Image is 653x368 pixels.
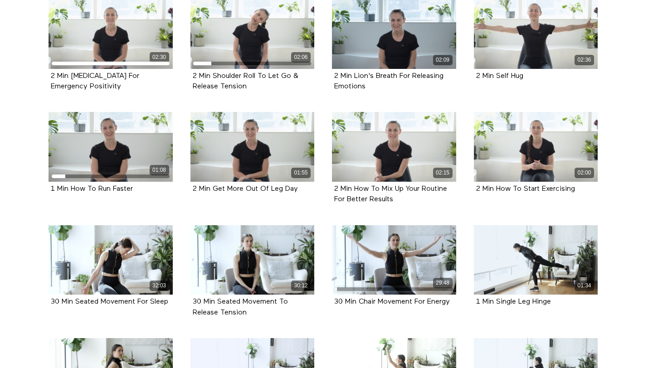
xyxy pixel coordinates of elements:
a: 2 Min [MEDICAL_DATA] For Emergency Positivity [51,73,139,90]
div: 02:36 [575,55,594,65]
a: 30 Min Seated Movement To Release Tension 30:12 [190,225,315,295]
a: 1 Min How To Run Faster 01:08 [49,112,173,182]
strong: 2 Min Self Hug [476,73,523,80]
a: 2 Min Get More Out Of Leg Day [193,185,298,192]
a: 2 Min How To Start Exercising 02:00 [474,112,598,182]
a: 1 Min How To Run Faster [51,185,133,192]
a: 30 Min Seated Movement To Release Tension [193,298,288,315]
div: 30:12 [291,281,311,291]
div: 02:15 [433,168,453,178]
a: 30 Min Seated Movement For Sleep [51,298,168,305]
a: 2 Min Self Hug [476,73,523,79]
a: 2 Min Lion's Breath For Releasing Emotions [334,73,443,90]
strong: 2 Min Deep Breathing For Emergency Positivity [51,73,139,90]
div: 29:48 [433,278,453,288]
a: 30 Min Chair Movement For Energy 29:48 [332,225,456,295]
strong: 2 Min How To Start Exercising [476,185,575,193]
div: 02:00 [575,168,594,178]
div: 01:55 [291,168,311,178]
div: 02:30 [150,52,169,63]
strong: 1 Min Single Leg Hinge [476,298,551,305]
div: 01:34 [575,281,594,291]
a: 2 Min How To Mix Up Your Routine For Better Results 02:15 [332,112,456,182]
a: 1 Min Single Leg Hinge 01:34 [474,225,598,295]
a: 30 Min Seated Movement For Sleep 32:03 [49,225,173,295]
a: 2 Min How To Mix Up Your Routine For Better Results [334,185,447,203]
div: 01:08 [150,165,169,175]
strong: 2 Min Get More Out Of Leg Day [193,185,298,193]
a: 2 Min How To Start Exercising [476,185,575,192]
div: 02:09 [433,55,453,65]
a: 2 Min Get More Out Of Leg Day 01:55 [190,112,315,182]
div: 32:03 [150,281,169,291]
strong: 1 Min How To Run Faster [51,185,133,193]
strong: 30 Min Seated Movement For Sleep [51,298,168,305]
a: 30 Min Chair Movement For Energy [334,298,450,305]
a: 1 Min Single Leg Hinge [476,298,551,305]
strong: 30 Min Chair Movement For Energy [334,298,450,305]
